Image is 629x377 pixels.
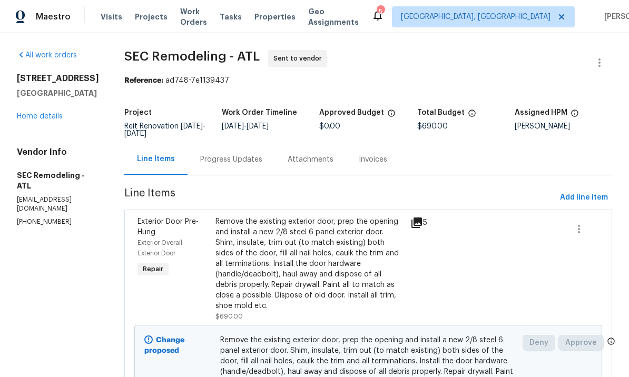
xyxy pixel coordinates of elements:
[222,123,269,130] span: -
[101,12,122,22] span: Visits
[137,240,186,256] span: Exterior Overall - Exterior Door
[254,12,296,22] span: Properties
[417,123,448,130] span: $690.00
[468,109,476,123] span: The total cost of line items that have been proposed by Opendoor. This sum includes line items th...
[144,336,184,354] b: Change proposed
[523,335,555,351] button: Deny
[124,75,612,86] div: ad748-7e1139437
[124,77,163,84] b: Reference:
[124,123,205,137] span: Reit Renovation
[17,147,99,157] h4: Vendor Info
[401,12,551,22] span: [GEOGRAPHIC_DATA], [GEOGRAPHIC_DATA]
[515,123,612,130] div: [PERSON_NAME]
[607,337,615,348] span: Only a market manager or an area construction manager can approve
[17,113,63,120] a: Home details
[36,12,71,22] span: Maestro
[124,188,556,207] span: Line Items
[124,123,205,137] span: -
[200,154,262,165] div: Progress Updates
[180,6,207,27] span: Work Orders
[17,195,99,213] p: [EMAIL_ADDRESS][DOMAIN_NAME]
[124,50,260,63] span: SEC Remodeling - ATL
[17,73,99,84] h2: [STREET_ADDRESS]
[17,52,77,59] a: All work orders
[124,109,152,116] h5: Project
[135,12,168,22] span: Projects
[137,154,175,164] div: Line Items
[215,216,404,311] div: Remove the existing exterior door, prep the opening and install a new 2/8 steel 6 panel exterior ...
[417,109,465,116] h5: Total Budget
[215,313,243,320] span: $690.00
[273,53,326,64] span: Sent to vendor
[556,188,612,207] button: Add line item
[319,109,384,116] h5: Approved Budget
[410,216,443,229] div: 5
[17,88,99,98] h5: [GEOGRAPHIC_DATA]
[560,191,608,204] span: Add line item
[308,6,359,27] span: Geo Assignments
[288,154,333,165] div: Attachments
[387,109,396,123] span: The total cost of line items that have been approved by both Opendoor and the Trade Partner. This...
[247,123,269,130] span: [DATE]
[124,130,146,137] span: [DATE]
[139,264,168,274] span: Repair
[377,6,384,17] div: 5
[17,170,99,191] h5: SEC Remodeling - ATL
[558,335,604,351] button: Approve
[17,217,99,226] p: [PHONE_NUMBER]
[359,154,387,165] div: Invoices
[220,13,242,21] span: Tasks
[222,123,244,130] span: [DATE]
[181,123,203,130] span: [DATE]
[571,109,579,123] span: The hpm assigned to this work order.
[137,218,199,236] span: Exterior Door Pre-Hung
[515,109,567,116] h5: Assigned HPM
[222,109,297,116] h5: Work Order Timeline
[319,123,340,130] span: $0.00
